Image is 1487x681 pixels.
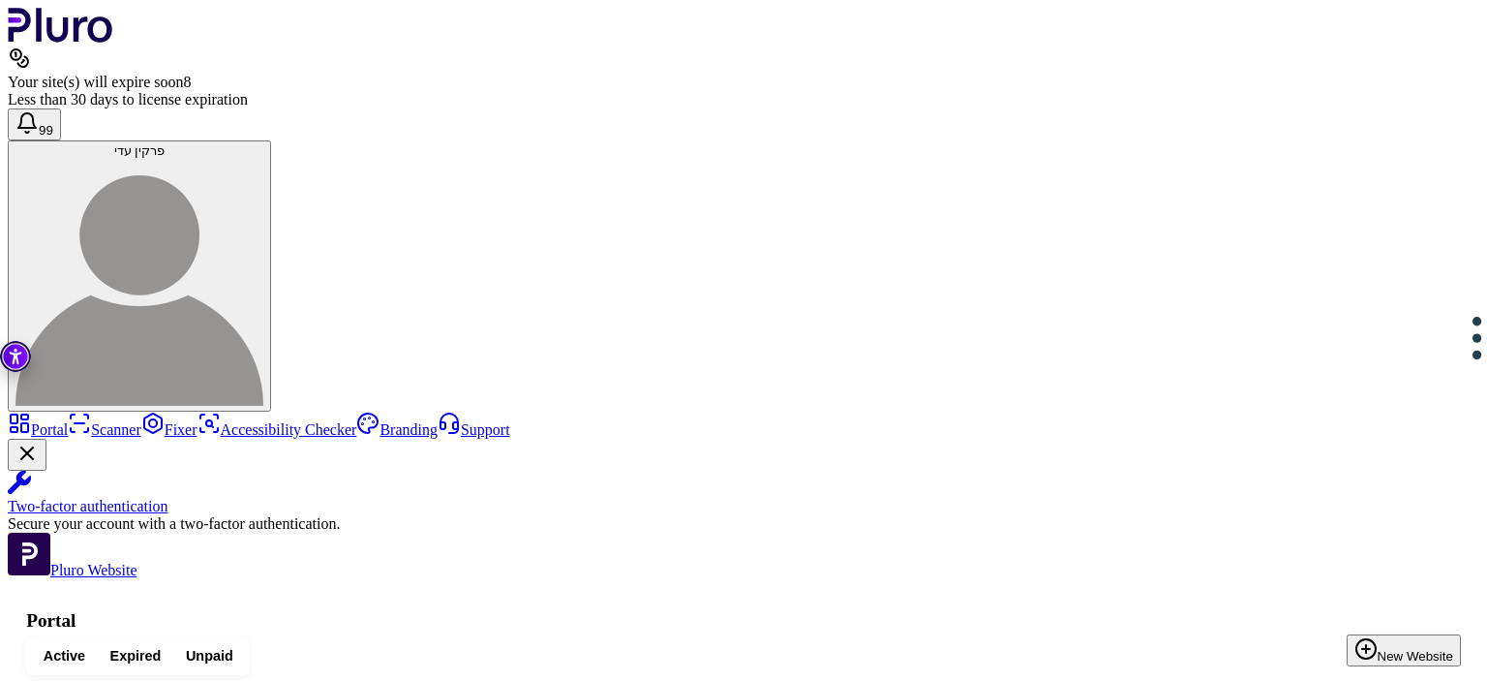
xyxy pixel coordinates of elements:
a: Accessibility Checker [197,421,357,438]
a: Support [438,421,510,438]
div: Less than 30 days to license expiration [8,91,1479,108]
div: Your site(s) will expire soon [8,74,1479,91]
span: 99 [39,123,53,138]
button: Open notifications, you have 390 new notifications [8,108,61,140]
a: Branding [356,421,438,438]
button: New Website [1347,635,1461,666]
aside: Sidebar menu [8,412,1479,579]
span: Active [44,647,85,666]
a: Logo [8,29,113,46]
span: Expired [110,647,162,666]
a: Portal [8,421,68,438]
button: פרקין עדיפרקין עדי [8,140,271,412]
button: Expired [98,642,173,670]
a: Open Pluro Website [8,562,137,578]
button: Unpaid [173,642,245,670]
span: Unpaid [186,647,233,666]
button: Active [31,642,98,670]
span: פרקין עדי [114,143,166,158]
a: Two-factor authentication [8,471,1479,515]
a: Fixer [141,421,197,438]
img: פרקין עדי [15,158,263,406]
div: Two-factor authentication [8,498,1479,515]
button: Close Two-factor authentication notification [8,439,46,471]
a: Scanner [68,421,141,438]
span: 8 [183,74,191,90]
div: Secure your account with a two-factor authentication. [8,515,1479,533]
h1: Portal [26,610,1461,632]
